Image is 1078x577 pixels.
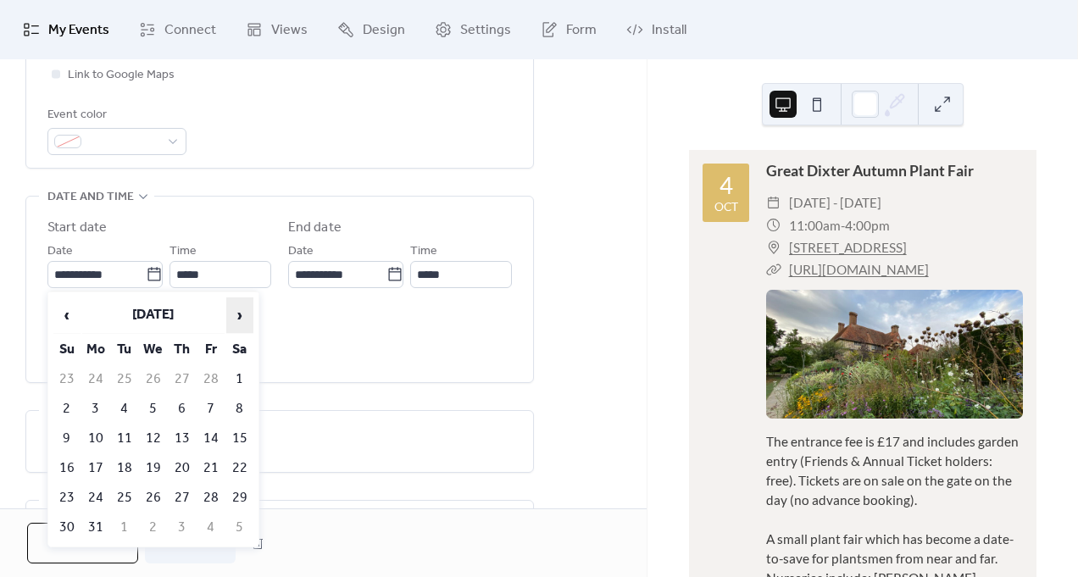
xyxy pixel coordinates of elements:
th: Tu [111,336,138,363]
td: 26 [140,484,167,512]
th: Mo [82,336,109,363]
span: 4:00pm [845,214,890,236]
th: [DATE] [82,297,225,334]
a: Great Dixter Autumn Plant Fair [766,162,974,180]
span: Design [363,20,405,41]
td: 22 [226,454,253,482]
a: Settings [422,7,524,53]
td: 21 [197,454,225,482]
td: 4 [197,513,225,541]
td: 30 [53,513,81,541]
th: Fr [197,336,225,363]
div: End date [288,218,342,238]
td: 16 [53,454,81,482]
td: 25 [111,484,138,512]
td: 26 [140,365,167,393]
span: ‹ [54,298,80,332]
td: 29 [226,484,253,512]
td: 6 [169,395,196,423]
span: Date [288,241,314,262]
div: ​ [766,214,781,236]
td: 20 [169,454,196,482]
span: Form [566,20,597,41]
td: 24 [82,484,109,512]
td: 18 [111,454,138,482]
span: Connect [164,20,216,41]
span: Views [271,20,308,41]
td: 14 [197,424,225,452]
div: 4 [720,174,733,197]
td: 5 [226,513,253,541]
td: 3 [169,513,196,541]
div: Event color [47,105,183,125]
td: 3 [82,395,109,423]
td: 1 [226,365,253,393]
a: Views [233,7,320,53]
td: 19 [140,454,167,482]
td: 11 [111,424,138,452]
td: 27 [169,365,196,393]
button: Cancel [27,523,138,563]
th: Sa [226,336,253,363]
td: 23 [53,365,81,393]
td: 23 [53,484,81,512]
a: Install [614,7,699,53]
span: › [227,298,253,332]
span: Time [169,241,197,262]
td: 2 [53,395,81,423]
div: Start date [47,218,107,238]
td: 10 [82,424,109,452]
th: We [140,336,167,363]
th: Su [53,336,81,363]
td: 17 [82,454,109,482]
span: 11:00am [789,214,841,236]
a: Design [325,7,418,53]
span: Date and time [47,187,134,208]
span: Time [410,241,437,262]
a: [STREET_ADDRESS] [789,236,907,258]
td: 2 [140,513,167,541]
span: - [841,214,845,236]
td: 27 [169,484,196,512]
td: 4 [111,395,138,423]
a: Form [528,7,609,53]
span: [DATE] - [DATE] [789,191,881,214]
span: Settings [460,20,511,41]
span: Date [47,241,73,262]
td: 7 [197,395,225,423]
td: 24 [82,365,109,393]
td: 25 [111,365,138,393]
div: ​ [766,191,781,214]
td: 13 [169,424,196,452]
div: Oct [714,201,738,213]
span: My Events [48,20,109,41]
td: 28 [197,365,225,393]
span: Cancel [57,534,108,554]
div: ​ [766,258,781,280]
td: 12 [140,424,167,452]
td: 1 [111,513,138,541]
td: 15 [226,424,253,452]
a: Connect [126,7,229,53]
th: Th [169,336,196,363]
td: 9 [53,424,81,452]
span: Install [652,20,686,41]
a: My Events [10,7,122,53]
td: 28 [197,484,225,512]
td: 8 [226,395,253,423]
span: Link to Google Maps [68,65,175,86]
td: 31 [82,513,109,541]
td: 5 [140,395,167,423]
a: [URL][DOMAIN_NAME] [789,262,929,277]
div: ​ [766,236,781,258]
